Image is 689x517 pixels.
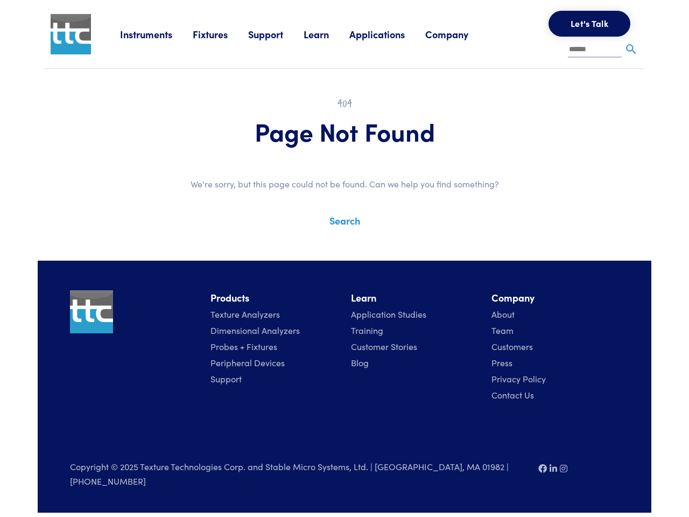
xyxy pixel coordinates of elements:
a: About [491,308,515,320]
li: Company [491,290,619,306]
a: Team [491,324,514,336]
a: Search [329,214,360,227]
a: Blog [351,357,369,368]
a: Probes + Fixtures [210,340,277,352]
img: ttc_logo_1x1_v1.0.png [70,290,113,333]
a: Learn [304,27,349,41]
a: [PHONE_NUMBER] [70,475,146,487]
a: Support [210,373,242,385]
h2: 404 [70,95,619,111]
a: Instruments [120,27,193,41]
a: Texture Analyzers [210,308,280,320]
a: Privacy Policy [491,373,546,385]
li: Learn [351,290,479,306]
a: Contact Us [491,389,534,401]
a: Training [351,324,383,336]
a: Dimensional Analyzers [210,324,300,336]
a: Peripheral Devices [210,357,285,368]
p: Copyright © 2025 Texture Technologies Corp. and Stable Micro Systems, Ltd. | [GEOGRAPHIC_DATA], M... [70,460,525,488]
a: Company [425,27,489,41]
button: Let's Talk [549,11,630,37]
a: Application Studies [351,308,426,320]
a: Customers [491,340,533,352]
a: Customer Stories [351,340,417,352]
a: Applications [349,27,425,41]
a: Press [491,357,512,368]
p: We're sorry, but this page could not be found. Can we help you find something? [44,177,645,191]
h1: Page Not Found [70,116,619,147]
a: Support [248,27,304,41]
img: ttc_logo_1x1_v1.0.png [51,14,91,54]
li: Products [210,290,338,306]
a: Fixtures [193,27,248,41]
